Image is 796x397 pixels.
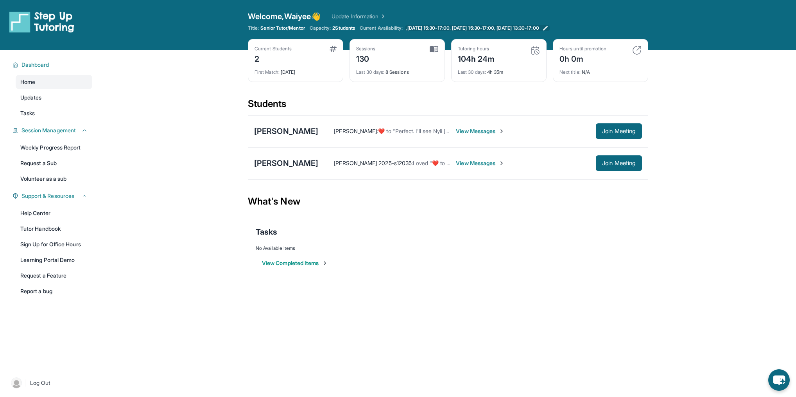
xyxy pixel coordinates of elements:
[559,69,581,75] span: Next title :
[254,126,318,137] div: [PERSON_NAME]
[8,374,92,392] a: |Log Out
[378,128,515,134] span: ​❤️​ to “ Perfect. I'll see Nyli [DATE]! Thank you again 🥹 ”
[356,64,438,75] div: 8 Sessions
[356,52,376,64] div: 130
[360,25,403,31] span: Current Availability:
[260,25,305,31] span: Senior Tutor/Mentor
[456,127,505,135] span: View Messages
[334,160,413,166] span: [PERSON_NAME] 2025-s12035 :
[22,126,76,134] span: Session Management
[602,161,636,166] span: Join Meeting
[498,160,505,166] img: Chevron-Right
[458,69,486,75] span: Last 30 days :
[356,46,376,52] div: Sessions
[248,184,648,219] div: What's New
[16,284,92,298] a: Report a bug
[20,78,35,86] span: Home
[332,25,355,31] span: 2 Students
[310,25,331,31] span: Capacity:
[458,64,540,75] div: 4h 35m
[559,46,606,52] div: Hours until promotion
[330,46,337,52] img: card
[248,98,648,115] div: Students
[596,123,642,139] button: Join Meeting
[255,64,337,75] div: [DATE]
[498,128,505,134] img: Chevron-Right
[334,128,378,134] span: [PERSON_NAME] :
[430,46,438,53] img: card
[16,106,92,120] a: Tasks
[16,141,92,155] a: Weekly Progress Report
[458,46,495,52] div: Tutoring hours
[596,155,642,171] button: Join Meeting
[22,192,74,200] span: Support & Resources
[458,52,495,64] div: 104h 24m
[378,12,386,20] img: Chevron Right
[16,237,92,251] a: Sign Up for Office Hours
[602,129,636,134] span: Join Meeting
[9,11,74,33] img: logo
[559,52,606,64] div: 0h 0m
[256,245,640,251] div: No Available Items
[16,75,92,89] a: Home
[22,61,49,69] span: Dashboard
[256,226,277,237] span: Tasks
[456,159,505,167] span: View Messages
[262,259,328,267] button: View Completed Items
[255,69,280,75] span: First Match :
[25,378,27,388] span: |
[248,11,321,22] span: Welcome, Waiyee 👋
[332,12,386,20] a: Update Information
[11,377,22,388] img: user-img
[16,91,92,105] a: Updates
[559,64,642,75] div: N/A
[18,192,88,200] button: Support & Resources
[16,269,92,283] a: Request a Feature
[30,379,50,387] span: Log Out
[255,46,292,52] div: Current Students
[16,172,92,186] a: Volunteer as a sub
[16,253,92,267] a: Learning Portal Demo
[18,61,88,69] button: Dashboard
[248,25,259,31] span: Title:
[16,156,92,170] a: Request a Sub
[768,369,790,391] button: chat-button
[20,94,42,101] span: Updates
[356,69,384,75] span: Last 30 days :
[16,222,92,236] a: Tutor Handbook
[405,25,550,31] a: ,[DATE] 15:30-17:00, [DATE] 15:30-17:00, [DATE] 13:30-17:00
[255,52,292,64] div: 2
[18,126,88,134] button: Session Management
[16,206,92,220] a: Help Center
[254,158,318,169] div: [PERSON_NAME]
[20,109,35,117] span: Tasks
[406,25,539,31] span: ,[DATE] 15:30-17:00, [DATE] 15:30-17:00, [DATE] 13:30-17:00
[632,46,642,55] img: card
[531,46,540,55] img: card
